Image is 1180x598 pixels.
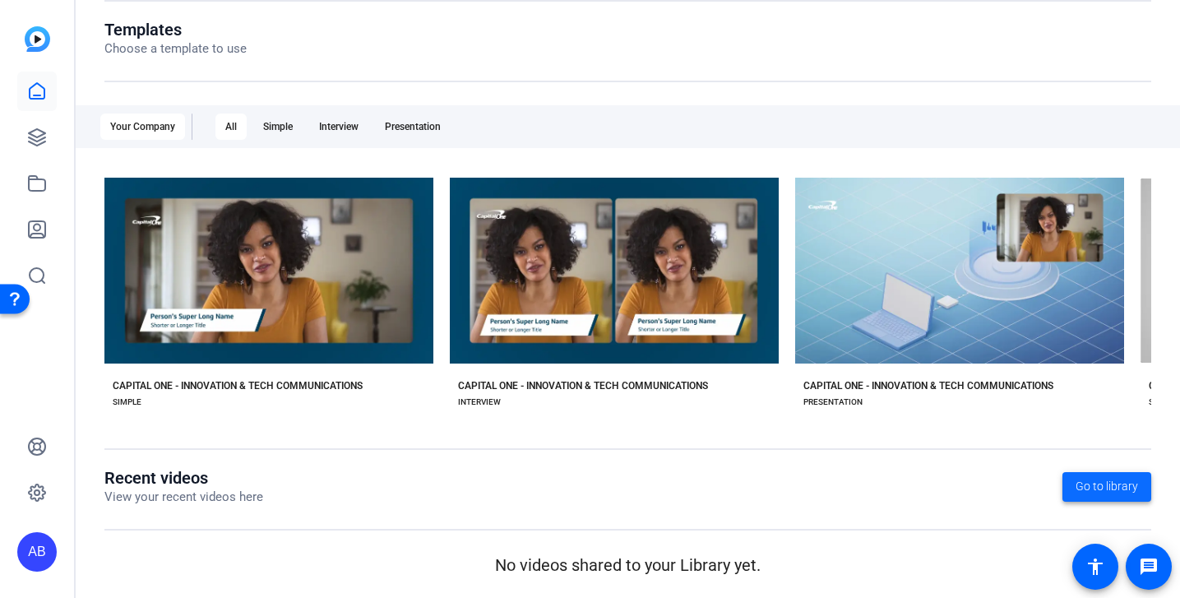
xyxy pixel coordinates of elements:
a: Go to library [1062,472,1151,502]
div: AB [17,532,57,572]
img: blue-gradient.svg [25,26,50,52]
div: INTERVIEW [458,396,501,409]
mat-icon: accessibility [1085,557,1105,577]
div: SIMPLE [1149,396,1178,409]
div: Your Company [100,114,185,140]
div: PRESENTATION [803,396,863,409]
div: Simple [253,114,303,140]
div: SIMPLE [113,396,141,409]
div: Interview [309,114,368,140]
h1: Recent videos [104,468,263,488]
p: Choose a template to use [104,39,247,58]
p: No videos shared to your Library yet. [104,553,1151,577]
p: View your recent videos here [104,488,263,507]
h1: Templates [104,20,247,39]
div: Presentation [375,114,451,140]
div: CAPITAL ONE - INNOVATION & TECH COMMUNICATIONS [803,379,1053,392]
span: Go to library [1076,478,1138,495]
div: All [215,114,247,140]
div: CAPITAL ONE - INNOVATION & TECH COMMUNICATIONS [113,379,363,392]
mat-icon: message [1139,557,1159,577]
div: CAPITAL ONE - INNOVATION & TECH COMMUNICATIONS [458,379,708,392]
